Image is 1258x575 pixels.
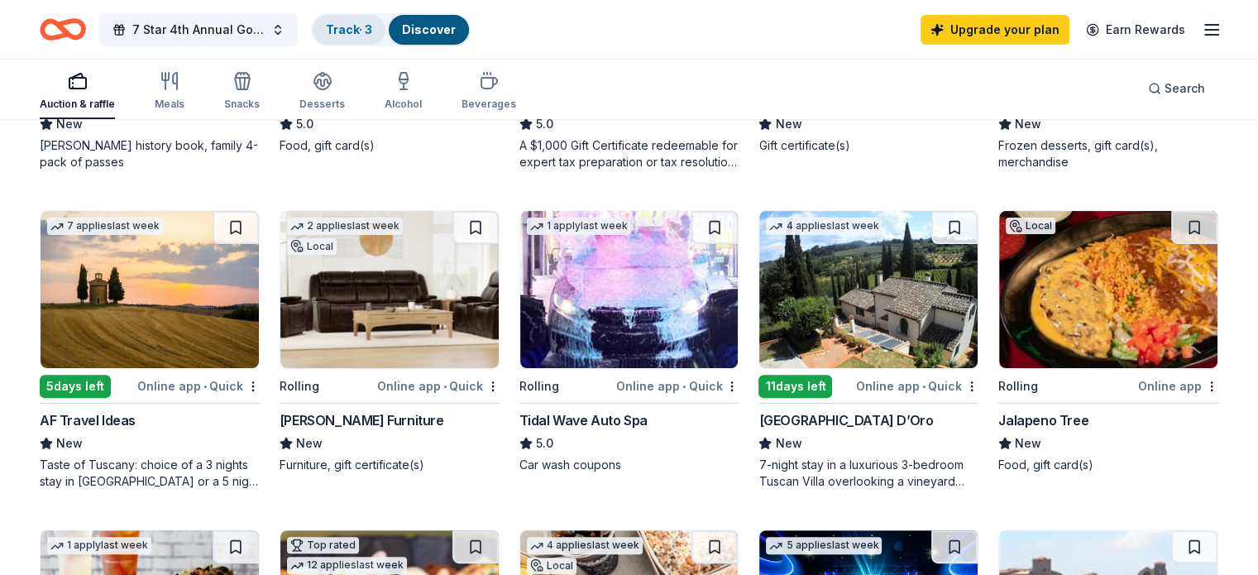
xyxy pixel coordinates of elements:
[402,22,456,36] a: Discover
[462,98,516,111] div: Beverages
[519,457,739,473] div: Car wash coupons
[385,65,422,119] button: Alcohol
[40,457,260,490] div: Taste of Tuscany: choice of a 3 nights stay in [GEOGRAPHIC_DATA] or a 5 night stay in [GEOGRAPHIC...
[296,434,323,453] span: New
[998,376,1038,396] div: Rolling
[519,210,739,473] a: Image for Tidal Wave Auto Spa1 applylast weekRollingOnline app•QuickTidal Wave Auto Spa5.0Car was...
[1076,15,1195,45] a: Earn Rewards
[616,376,739,396] div: Online app Quick
[56,434,83,453] span: New
[759,211,978,368] img: Image for Villa Sogni D’Oro
[998,210,1218,473] a: Image for Jalapeno TreeLocalRollingOnline appJalapeno TreeNewFood, gift card(s)
[1015,114,1041,134] span: New
[998,410,1088,430] div: Jalapeno Tree
[527,558,576,574] div: Local
[137,376,260,396] div: Online app Quick
[280,137,500,154] div: Food, gift card(s)
[462,65,516,119] button: Beverages
[520,211,739,368] img: Image for Tidal Wave Auto Spa
[856,376,978,396] div: Online app Quick
[758,210,978,490] a: Image for Villa Sogni D’Oro4 applieslast week11days leftOnline app•Quick[GEOGRAPHIC_DATA] D’OroNe...
[385,98,422,111] div: Alcohol
[682,380,686,393] span: •
[311,13,471,46] button: Track· 3Discover
[758,375,832,398] div: 11 days left
[1006,218,1055,234] div: Local
[758,457,978,490] div: 7-night stay in a luxurious 3-bedroom Tuscan Villa overlooking a vineyard and the ancient walled ...
[1165,79,1205,98] span: Search
[527,218,631,235] div: 1 apply last week
[40,137,260,170] div: [PERSON_NAME] history book, family 4-pack of passes
[758,137,978,154] div: Gift certificate(s)
[519,376,559,396] div: Rolling
[998,457,1218,473] div: Food, gift card(s)
[1015,434,1041,453] span: New
[519,410,648,430] div: Tidal Wave Auto Spa
[775,434,801,453] span: New
[287,557,407,574] div: 12 applies last week
[299,65,345,119] button: Desserts
[224,98,260,111] div: Snacks
[56,114,83,134] span: New
[287,238,337,255] div: Local
[758,410,933,430] div: [GEOGRAPHIC_DATA] D’Oro
[40,98,115,111] div: Auction & raffle
[47,218,163,235] div: 7 applies last week
[527,537,643,554] div: 4 applies last week
[536,114,553,134] span: 5.0
[326,22,372,36] a: Track· 3
[299,98,345,111] div: Desserts
[287,537,359,553] div: Top rated
[40,65,115,119] button: Auction & raffle
[766,537,882,554] div: 5 applies last week
[999,211,1217,368] img: Image for Jalapeno Tree
[443,380,447,393] span: •
[40,375,111,398] div: 5 days left
[921,15,1069,45] a: Upgrade your plan
[536,434,553,453] span: 5.0
[40,10,86,49] a: Home
[766,218,882,235] div: 4 applies last week
[519,137,739,170] div: A $1,000 Gift Certificate redeemable for expert tax preparation or tax resolution services—recipi...
[280,410,444,430] div: [PERSON_NAME] Furniture
[280,376,319,396] div: Rolling
[40,410,136,430] div: AF Travel Ideas
[40,210,260,490] a: Image for AF Travel Ideas7 applieslast week5days leftOnline app•QuickAF Travel IdeasNewTaste of T...
[155,98,184,111] div: Meals
[203,380,207,393] span: •
[1135,72,1218,105] button: Search
[1138,376,1218,396] div: Online app
[922,380,926,393] span: •
[998,137,1218,170] div: Frozen desserts, gift card(s), merchandise
[280,210,500,473] a: Image for Bob Mills Furniture2 applieslast weekLocalRollingOnline app•Quick[PERSON_NAME] Furnitur...
[296,114,313,134] span: 5.0
[155,65,184,119] button: Meals
[224,65,260,119] button: Snacks
[775,114,801,134] span: New
[280,457,500,473] div: Furniture, gift certificate(s)
[280,211,499,368] img: Image for Bob Mills Furniture
[377,376,500,396] div: Online app Quick
[99,13,298,46] button: 7 Star 4th Annual Golf Tournament
[41,211,259,368] img: Image for AF Travel Ideas
[132,20,265,40] span: 7 Star 4th Annual Golf Tournament
[47,537,151,554] div: 1 apply last week
[287,218,403,235] div: 2 applies last week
